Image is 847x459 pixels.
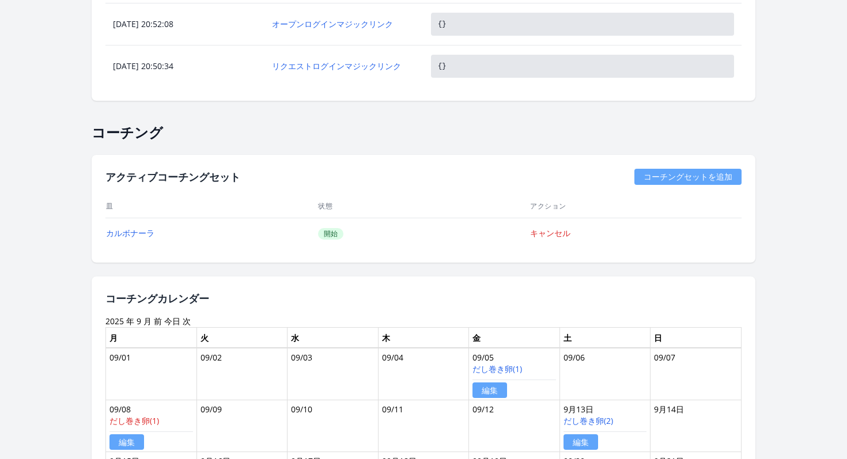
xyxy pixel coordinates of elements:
[634,169,742,185] a: コーチングセットを追加
[109,415,159,426] a: だし巻き卵(1)
[530,201,566,211] font: アクション
[573,437,589,447] font: 編集
[472,332,481,343] font: 金
[105,291,209,305] font: コーチングカレンダー
[382,332,390,343] font: 木
[272,60,416,72] a: リクエストログインマジックリンク
[201,404,222,415] font: 09/09
[113,18,173,29] font: [DATE] 20:52:08
[324,229,338,238] font: 開始
[105,170,240,184] font: アクティブコーチングセット
[382,404,403,415] font: 09/11
[109,434,144,450] a: 編集
[154,316,162,327] a: 前
[272,18,393,29] font: オープンログインマジックリンク
[382,352,403,363] font: 09/04
[272,18,416,30] a: オープンログインマジックリンク
[482,385,498,396] font: 編集
[654,332,662,343] font: 日
[564,415,613,426] a: だし巻き卵(2)
[106,227,154,238] a: カルボナーラ
[438,62,446,70] font: {}
[291,404,312,415] font: 09/10
[472,363,522,374] a: だし巻き卵(1)
[564,352,585,363] font: 09/06
[92,123,163,142] font: コーチング
[654,404,684,415] font: 9月14日
[164,316,180,327] a: 今日
[109,404,131,415] font: 09/08
[201,332,209,343] font: 火
[106,201,114,211] font: 皿
[564,434,598,450] a: 編集
[291,352,312,363] font: 09/03
[438,20,446,28] font: {}
[564,404,593,415] font: 9月13日
[472,352,494,363] font: 09/05
[119,437,135,447] font: 編集
[291,332,299,343] font: 水
[105,316,152,327] font: 2025 年 9 月
[472,382,507,398] a: 編集
[201,352,222,363] font: 09/02
[318,201,332,211] font: 状態
[644,171,732,182] font: コーチングセットを追加
[109,332,118,343] font: 月
[530,227,570,238] a: キャンセル
[183,316,191,327] a: 次
[109,352,131,363] font: 09/01
[564,332,572,343] font: 土
[272,60,401,71] font: リクエストログインマジックリンク
[113,60,173,71] font: [DATE] 20:50:34
[654,352,675,363] font: 09/07
[472,404,494,415] font: 09/12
